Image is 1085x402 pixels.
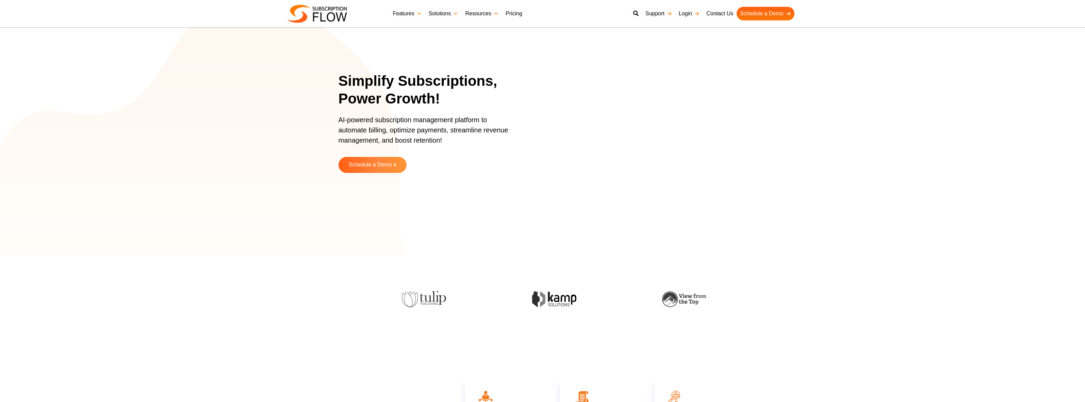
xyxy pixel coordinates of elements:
[287,5,347,23] img: Subscriptionflow
[675,7,703,20] a: Login
[662,291,706,307] img: view-from-the-top
[339,115,515,152] p: AI-powered subscription management platform to automate billing, optimize payments, streamline re...
[532,291,576,307] img: kamp-solution
[642,7,675,20] a: Support
[390,7,425,20] a: Features
[703,7,737,20] a: Contact Us
[339,157,407,173] a: Schedule a Demo
[462,7,502,20] a: Resources
[425,7,462,20] a: Solutions
[402,291,446,307] img: tulip-publishing
[339,72,524,108] h1: Simplify Subscriptions, Power Growth!
[737,7,794,20] a: Schedule a Demo
[348,162,392,168] span: Schedule a Demo
[502,7,526,20] a: Pricing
